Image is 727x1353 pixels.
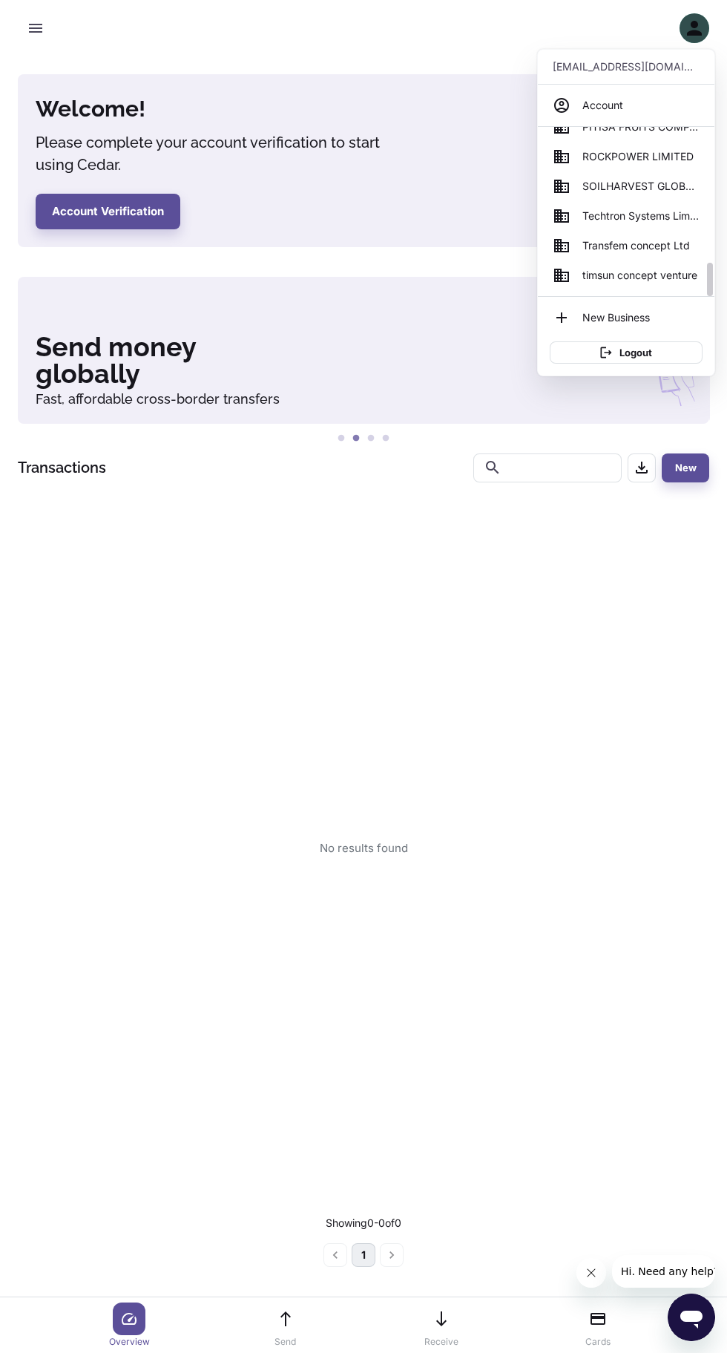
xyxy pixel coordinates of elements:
iframe: Close message [576,1258,606,1288]
p: [EMAIL_ADDRESS][DOMAIN_NAME] [553,59,700,75]
span: ROCKPOWER LIMITED [582,148,694,165]
span: timsun concept venture [582,267,697,284]
iframe: Message from company [612,1255,715,1288]
a: Account [544,91,708,120]
span: Techtron Systems Limited [582,208,700,224]
iframe: Button to launch messaging window [668,1294,715,1341]
button: Logout [550,341,703,364]
span: SOILHARVEST GLOBAL BUSINESS SERVICES [582,178,700,194]
li: New Business [544,303,708,332]
span: Hi. Need any help? [9,10,107,22]
span: Transfem concept Ltd [582,237,690,254]
span: PITISA FRUITS COMPANY NIGERIA LIMITED [582,119,700,135]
